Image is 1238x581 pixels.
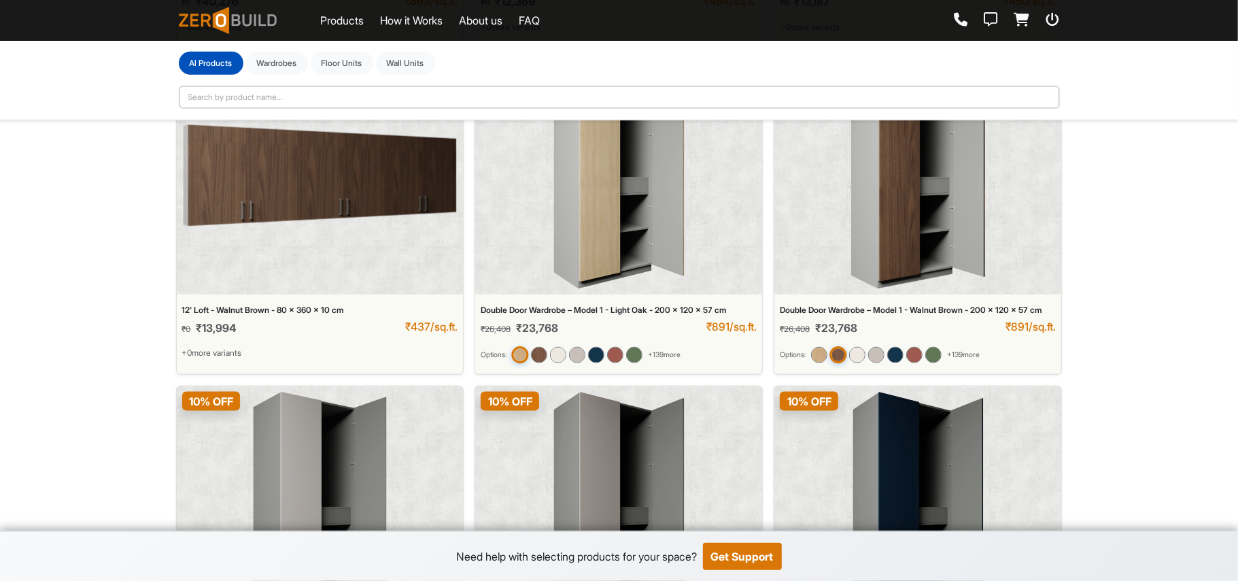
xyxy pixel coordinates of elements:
img: Double Door Wardrobe – Model 1 - Earth Brown - 200 x 120 x 57 cm [906,347,923,363]
span: ₹0 [182,324,191,334]
img: Double Door Wardrobe – Model 1 - Ivory Cream - 200 x 120 x 57 cm [550,347,566,363]
img: Double Door Wardrobe – Model 1 - Walnut Brown - 200 x 120 x 57 cm [850,62,985,289]
span: + 0 more variants [182,347,242,359]
span: ₹26,408 [481,324,511,334]
img: Double Door Wardrobe – Model 1 - English Green - 200 x 120 x 57 cm [626,347,642,363]
a: Products [320,12,364,29]
span: 10 % OFF [481,392,539,410]
img: Double Door Wardrobe – Model 1 - Light Oak - 200 x 120 x 57 cm [512,347,529,364]
a: 12' Loft - Walnut Brown - 80 x 360 x 10 cm12' Loft - Walnut Brown - 80 x 360 x 10 cm₹0₹13,994₹437... [176,56,464,376]
button: Wall Units [376,52,435,75]
small: Options: [481,350,506,361]
img: Double Door Wardrobe – Model 1 - Light Oak - 200 x 120 x 57 cm [553,62,685,289]
a: Logout [1046,13,1060,28]
div: ₹891/sq.ft. [706,320,757,333]
div: Double Door Wardrobe – Model 1 - Light Oak - 200 x 120 x 57 cm [481,305,757,315]
span: + 139 more [947,350,980,361]
img: 12' Loft - Walnut Brown - 80 x 360 x 10 cm [182,62,458,289]
a: FAQ [519,12,540,29]
img: Double Door Wardrobe – Model 1 - Light Oak - 200 x 120 x 57 cm [811,347,827,363]
button: Floor Units [311,52,373,75]
img: Double Door Wardrobe – Model 1 - Graphite Blue - 200 x 120 x 57 cm [588,347,604,363]
span: ₹23,768 [516,321,558,335]
a: Double Door Wardrobe – Model 1 - Walnut Brown - 200 x 120 x 57 cm10% OFFDouble Door Wardrobe – Mo... [774,56,1062,376]
img: Double Door Wardrobe – Model 1 - Ivory Cream - 200 x 120 x 57 cm [849,347,865,363]
input: Search by product name... [179,86,1060,109]
span: 10 % OFF [182,392,241,410]
div: Need help with selecting products for your space? [457,548,698,565]
img: Double Door Wardrobe – Model 1 - Sandstone - 200 x 120 x 57 cm [868,347,884,363]
span: ₹23,768 [815,321,857,335]
img: Double Door Wardrobe – Model 1 - English Green - 200 x 120 x 57 cm [925,347,942,363]
img: Double Door Wardrobe – Model 1 - Walnut Brown - 200 x 120 x 57 cm [830,347,847,364]
div: ₹891/sq.ft. [1005,320,1056,333]
span: 10 % OFF [780,392,838,410]
img: ZeroBuild logo [179,7,277,34]
span: ₹13,994 [196,321,237,335]
span: + 139 more [648,350,681,361]
div: 12' Loft - Walnut Brown - 80 x 360 x 10 cm [182,305,458,315]
span: ₹26,408 [780,324,810,334]
a: How it Works [380,12,443,29]
div: ₹437/sq.ft. [405,320,458,333]
button: Wardrobes [246,52,308,75]
img: Double Door Wardrobe – Model 1 - Graphite Blue - 200 x 120 x 57 cm [887,347,904,363]
img: Double Door Wardrobe – Model 1 - Earth Brown - 200 x 120 x 57 cm [607,347,623,363]
a: About us [459,12,502,29]
button: Al Products [179,52,243,75]
small: Options: [780,350,806,361]
button: Get Support [703,543,782,570]
img: Double Door Wardrobe – Model 1 - Sandstone - 200 x 120 x 57 cm [569,347,585,363]
div: Double Door Wardrobe – Model 1 - Walnut Brown - 200 x 120 x 57 cm [780,305,1056,315]
img: Double Door Wardrobe – Model 1 - Walnut Brown - 200 x 120 x 57 cm [531,347,547,363]
a: Double Door Wardrobe – Model 1 - Light Oak - 200 x 120 x 57 cm10% OFFDouble Door Wardrobe – Model... [475,56,763,376]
